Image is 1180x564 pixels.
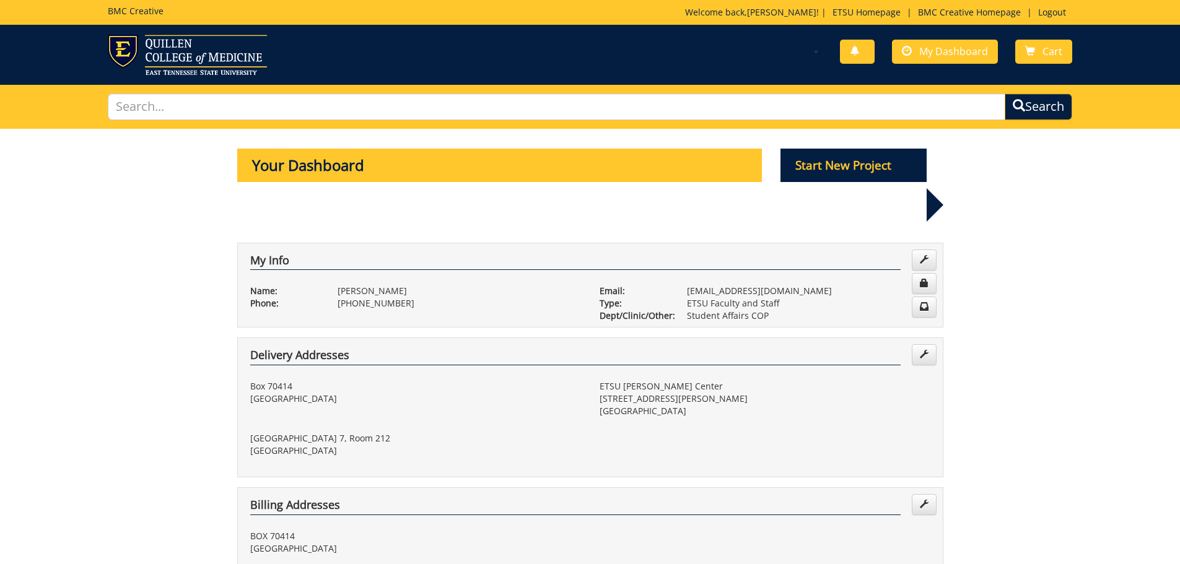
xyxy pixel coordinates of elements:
[250,445,581,457] p: [GEOGRAPHIC_DATA]
[826,6,907,18] a: ETSU Homepage
[600,285,668,297] p: Email:
[1042,45,1062,58] span: Cart
[892,40,998,64] a: My Dashboard
[600,297,668,310] p: Type:
[108,6,164,15] h5: BMC Creative
[250,349,901,365] h4: Delivery Addresses
[250,499,901,515] h4: Billing Addresses
[780,149,927,182] p: Start New Project
[912,273,937,294] a: Change Password
[912,6,1027,18] a: BMC Creative Homepage
[108,93,1006,120] input: Search...
[780,160,927,172] a: Start New Project
[250,380,581,393] p: Box 70414
[687,285,930,297] p: [EMAIL_ADDRESS][DOMAIN_NAME]
[1015,40,1072,64] a: Cart
[250,432,581,445] p: [GEOGRAPHIC_DATA] 7, Room 212
[912,297,937,318] a: Change Communication Preferences
[108,35,267,75] img: ETSU logo
[600,380,930,393] p: ETSU [PERSON_NAME] Center
[600,405,930,417] p: [GEOGRAPHIC_DATA]
[1032,6,1072,18] a: Logout
[600,310,668,322] p: Dept/Clinic/Other:
[912,494,937,515] a: Edit Addresses
[685,6,1072,19] p: Welcome back, ! | | |
[687,297,930,310] p: ETSU Faculty and Staff
[1005,93,1072,120] button: Search
[250,297,319,310] p: Phone:
[919,45,988,58] span: My Dashboard
[250,285,319,297] p: Name:
[747,6,816,18] a: [PERSON_NAME]
[687,310,930,322] p: Student Affairs COP
[250,393,581,405] p: [GEOGRAPHIC_DATA]
[237,149,763,182] p: Your Dashboard
[250,542,581,555] p: [GEOGRAPHIC_DATA]
[250,530,581,542] p: BOX 70414
[338,297,581,310] p: [PHONE_NUMBER]
[600,393,930,405] p: [STREET_ADDRESS][PERSON_NAME]
[338,285,581,297] p: [PERSON_NAME]
[250,254,901,271] h4: My Info
[912,249,937,271] a: Edit Info
[912,344,937,365] a: Edit Addresses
